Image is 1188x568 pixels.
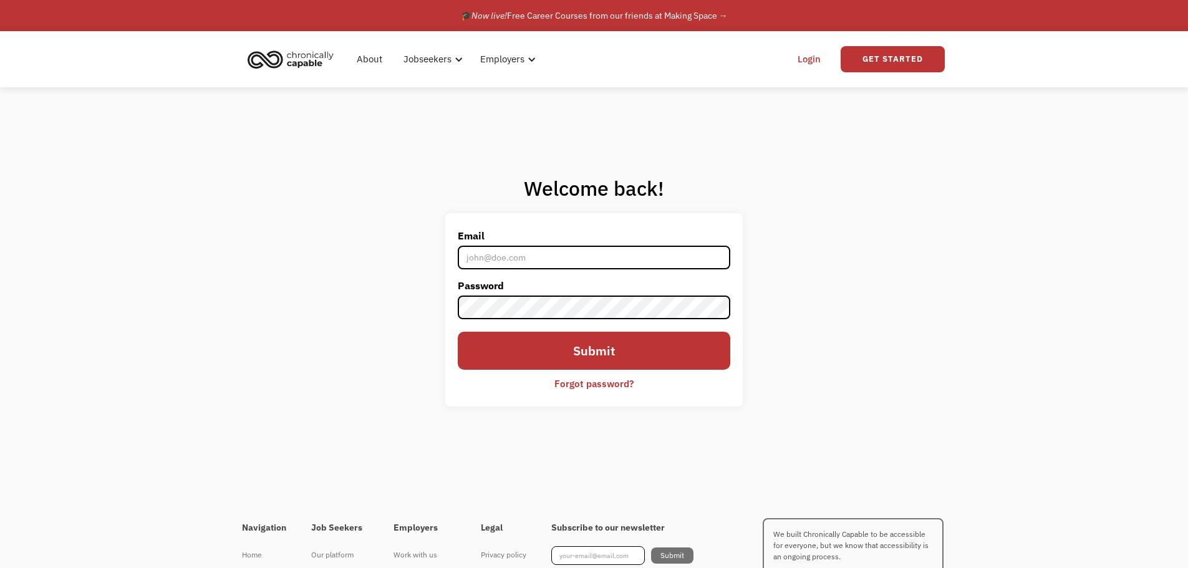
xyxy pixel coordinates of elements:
[841,46,945,72] a: Get Started
[545,373,643,394] a: Forgot password?
[394,547,456,562] div: Work with us
[458,246,730,269] input: john@doe.com
[242,546,286,564] a: Home
[311,547,369,562] div: Our platform
[651,547,693,564] input: Submit
[481,547,526,562] div: Privacy policy
[458,226,730,246] label: Email
[242,522,286,534] h4: Navigation
[242,547,286,562] div: Home
[244,46,343,73] a: home
[473,39,539,79] div: Employers
[481,522,526,534] h4: Legal
[551,546,693,565] form: Footer Newsletter
[311,522,369,534] h4: Job Seekers
[403,52,452,67] div: Jobseekers
[551,546,645,565] input: your-email@email.com
[244,46,337,73] img: Chronically Capable logo
[480,52,524,67] div: Employers
[394,546,456,564] a: Work with us
[394,522,456,534] h4: Employers
[481,546,526,564] a: Privacy policy
[461,8,728,23] div: 🎓 Free Career Courses from our friends at Making Space →
[458,226,730,393] form: Email Form 2
[311,546,369,564] a: Our platform
[471,10,507,21] em: Now live!
[349,39,390,79] a: About
[551,522,693,534] h4: Subscribe to our newsletter
[445,176,742,201] h1: Welcome back!
[554,376,634,391] div: Forgot password?
[790,39,828,79] a: Login
[396,39,466,79] div: Jobseekers
[458,276,730,296] label: Password
[458,332,730,369] input: Submit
